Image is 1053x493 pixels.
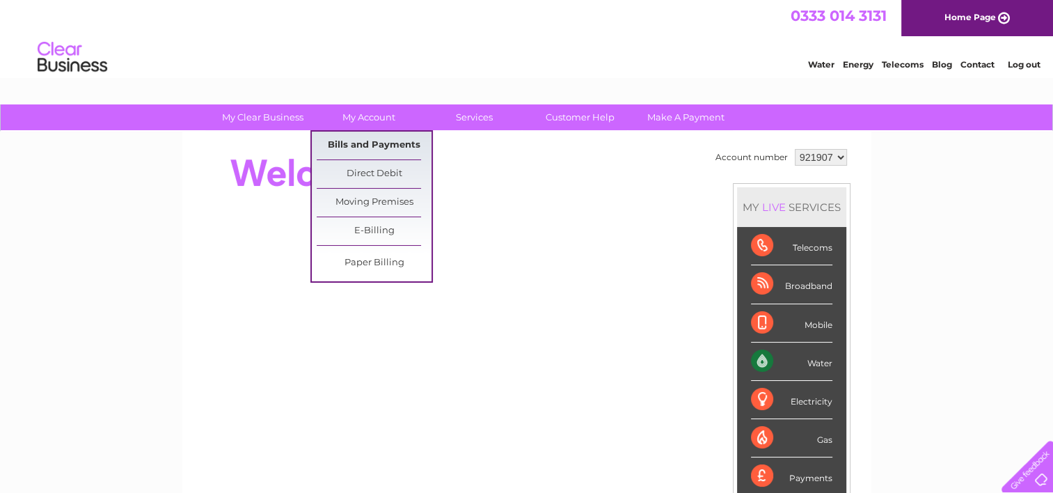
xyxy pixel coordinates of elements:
a: Bills and Payments [317,132,432,159]
a: Make A Payment [628,104,743,130]
div: Water [751,343,832,381]
div: MY SERVICES [737,187,846,227]
a: E-Billing [317,217,432,245]
div: Mobile [751,304,832,343]
a: Customer Help [523,104,638,130]
img: logo.png [37,36,108,79]
div: Clear Business is a trading name of Verastar Limited (registered in [GEOGRAPHIC_DATA] No. 3667643... [198,8,856,68]
td: Account number [712,146,791,169]
a: Energy [843,59,873,70]
a: My Clear Business [205,104,320,130]
div: LIVE [759,201,789,214]
a: My Account [311,104,426,130]
div: Broadband [751,265,832,304]
a: Blog [932,59,952,70]
a: Contact [960,59,995,70]
div: Electricity [751,381,832,419]
a: 0333 014 3131 [791,7,887,24]
div: Gas [751,419,832,457]
a: Log out [1007,59,1040,70]
a: Moving Premises [317,189,432,217]
a: Paper Billing [317,249,432,277]
div: Telecoms [751,227,832,265]
a: Water [808,59,834,70]
a: Direct Debit [317,160,432,188]
a: Services [417,104,532,130]
a: Telecoms [882,59,924,70]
